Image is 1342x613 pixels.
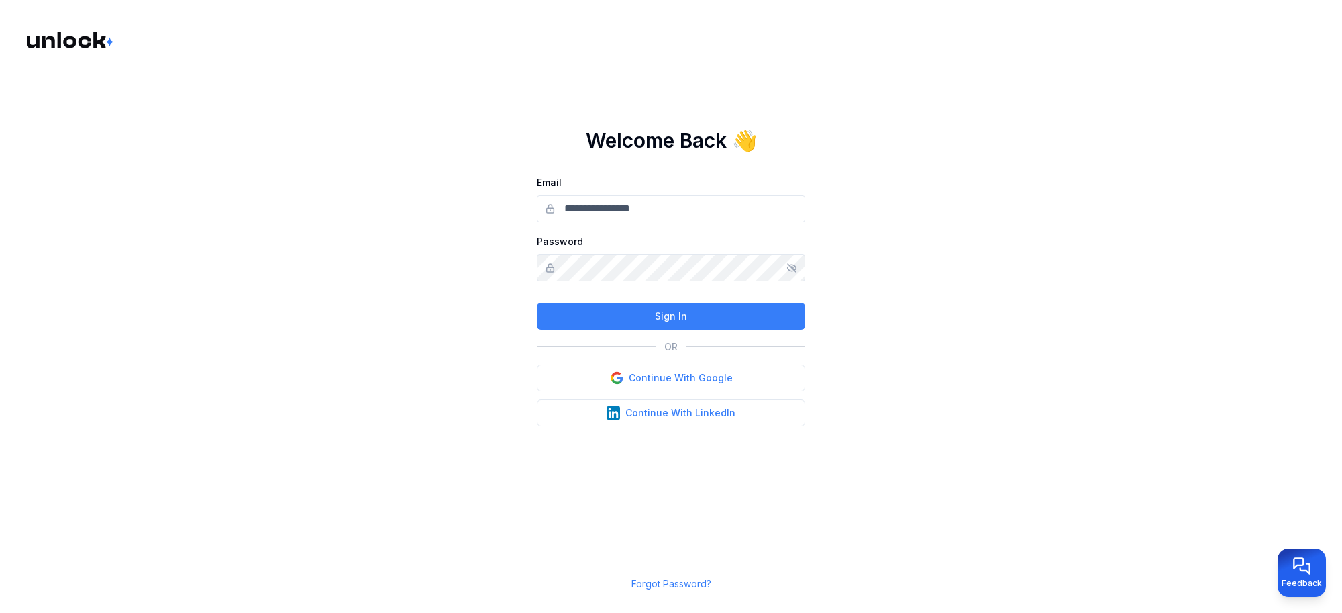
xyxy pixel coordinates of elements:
button: Sign In [537,303,805,330]
h1: Welcome Back 👋 [586,128,757,152]
button: Show/hide password [786,263,797,273]
button: Provide feedback [1278,549,1326,597]
span: Feedback [1282,578,1322,589]
label: Password [537,236,583,247]
button: Continue With LinkedIn [537,399,805,426]
p: OR [664,340,678,354]
button: Continue With Google [537,365,805,391]
a: Forgot Password? [631,578,711,590]
label: Email [537,177,562,188]
img: Logo [27,32,115,48]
